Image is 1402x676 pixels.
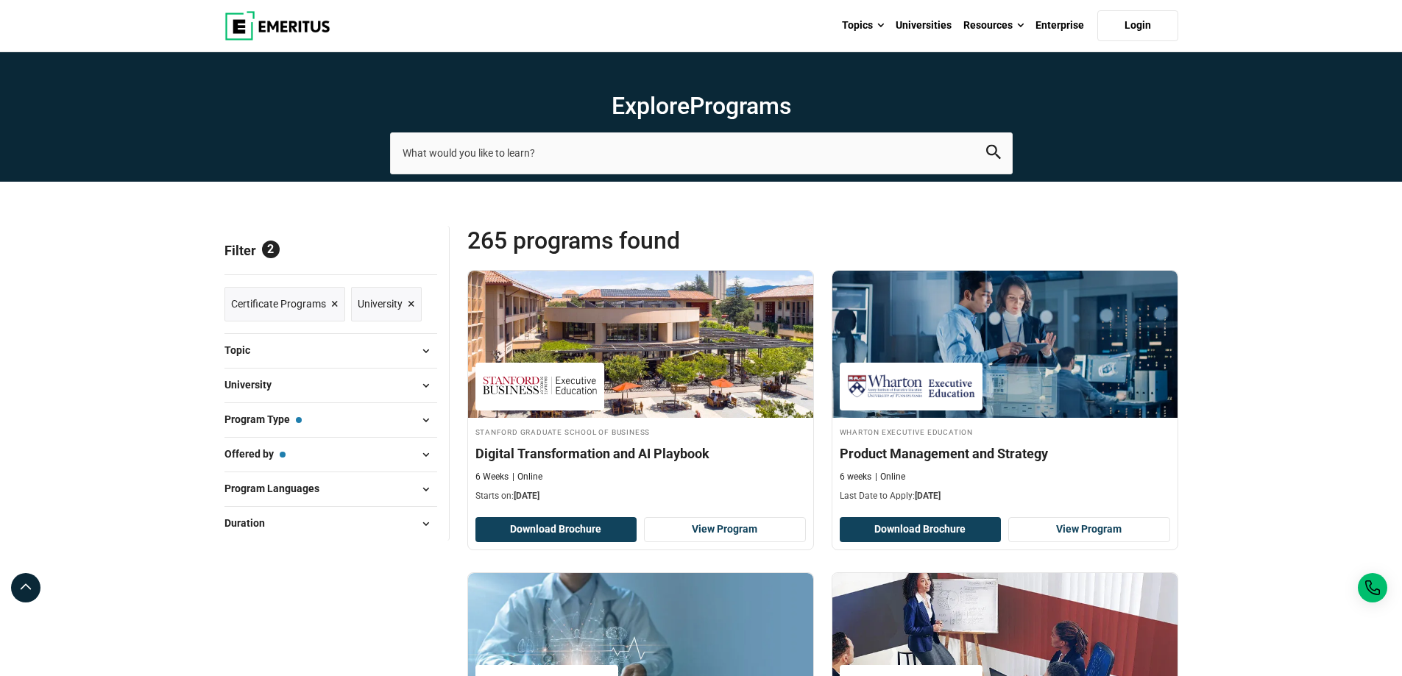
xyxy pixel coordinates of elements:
[986,149,1001,163] a: search
[475,444,806,463] h4: Digital Transformation and AI Playbook
[351,287,422,321] a: University ×
[468,271,813,510] a: Digital Transformation Course by Stanford Graduate School of Business - September 18, 2025 Stanfo...
[840,444,1170,463] h4: Product Management and Strategy
[224,513,437,535] button: Duration
[832,271,1178,510] a: Product Design and Innovation Course by Wharton Executive Education - September 18, 2025 Wharton ...
[390,91,1013,121] h1: Explore
[224,478,437,500] button: Program Languages
[224,411,302,427] span: Program Type
[847,370,975,403] img: Wharton Executive Education
[875,471,905,483] p: Online
[331,293,339,315] span: ×
[840,425,1170,438] h4: Wharton Executive Education
[475,471,509,483] p: 6 Weeks
[392,243,437,262] a: Reset all
[224,374,437,396] button: University
[224,226,437,274] p: Filter
[840,490,1170,502] p: Last Date to Apply:
[468,271,813,418] img: Digital Transformation and AI Playbook | Online Digital Transformation Course
[224,480,331,497] span: Program Languages
[483,370,597,403] img: Stanford Graduate School of Business
[1097,10,1178,41] a: Login
[986,145,1001,162] button: search
[512,471,542,483] p: Online
[231,296,326,312] span: Certificate Programs
[224,444,437,466] button: Offered by
[224,409,437,431] button: Program Type
[467,226,823,255] span: 265 Programs found
[840,517,1002,542] button: Download Brochure
[915,491,941,501] span: [DATE]
[514,491,539,501] span: [DATE]
[832,271,1178,418] img: Product Management and Strategy | Online Product Design and Innovation Course
[1008,517,1170,542] a: View Program
[224,287,345,321] a: Certificate Programs ×
[475,517,637,542] button: Download Brochure
[390,132,1013,174] input: search-page
[224,446,286,462] span: Offered by
[408,293,415,315] span: ×
[644,517,806,542] a: View Program
[475,425,806,438] h4: Stanford Graduate School of Business
[475,490,806,502] p: Starts on:
[224,340,437,362] button: Topic
[840,471,871,483] p: 6 weeks
[224,515,277,531] span: Duration
[262,241,280,258] span: 2
[358,296,403,312] span: University
[690,92,791,120] span: Programs
[224,342,262,358] span: Topic
[224,377,283,393] span: University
